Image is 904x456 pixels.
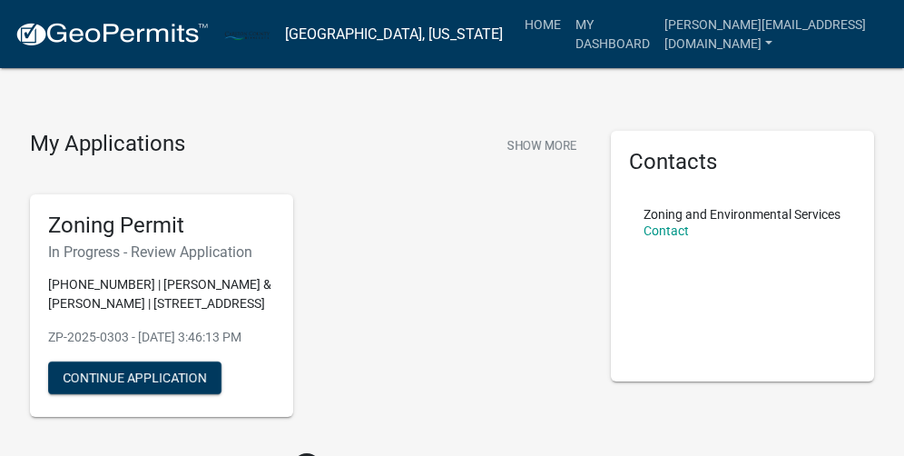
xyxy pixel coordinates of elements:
p: Zoning and Environmental Services [644,208,840,221]
p: ZP-2025-0303 - [DATE] 3:46:13 PM [48,328,275,347]
button: Show More [500,131,584,161]
a: Contact [644,223,689,238]
h5: Contacts [629,149,856,175]
img: Carlton County, Minnesota [223,25,270,45]
a: [GEOGRAPHIC_DATA], [US_STATE] [285,19,503,50]
h6: In Progress - Review Application [48,243,275,261]
a: My Dashboard [568,7,657,61]
p: [PHONE_NUMBER] | [PERSON_NAME] & [PERSON_NAME] | [STREET_ADDRESS] [48,275,275,313]
h5: Zoning Permit [48,213,275,239]
button: Continue Application [48,362,221,394]
a: Home [517,7,568,42]
h4: My Applications [30,131,185,158]
a: [PERSON_NAME][EMAIL_ADDRESS][DOMAIN_NAME] [657,7,889,61]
